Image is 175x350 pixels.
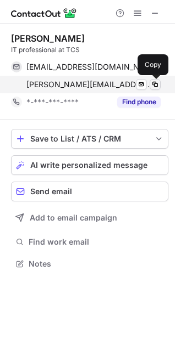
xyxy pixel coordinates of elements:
[117,97,161,108] button: Reveal Button
[11,45,168,55] div: IT professional at TCS
[11,256,168,272] button: Notes
[11,7,77,20] img: ContactOut v5.3.10
[26,80,152,89] span: [PERSON_NAME][EMAIL_ADDRESS][PERSON_NAME][DOMAIN_NAME]
[26,62,152,72] span: [EMAIL_ADDRESS][DOMAIN_NAME]
[11,182,168,201] button: Send email
[30,161,147,170] span: AI write personalized message
[11,208,168,228] button: Add to email campaign
[30,213,117,222] span: Add to email campaign
[30,187,72,196] span: Send email
[11,129,168,149] button: save-profile-one-click
[29,259,164,269] span: Notes
[29,237,164,247] span: Find work email
[11,234,168,250] button: Find work email
[30,134,149,143] div: Save to List / ATS / CRM
[11,33,85,44] div: [PERSON_NAME]
[11,155,168,175] button: AI write personalized message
